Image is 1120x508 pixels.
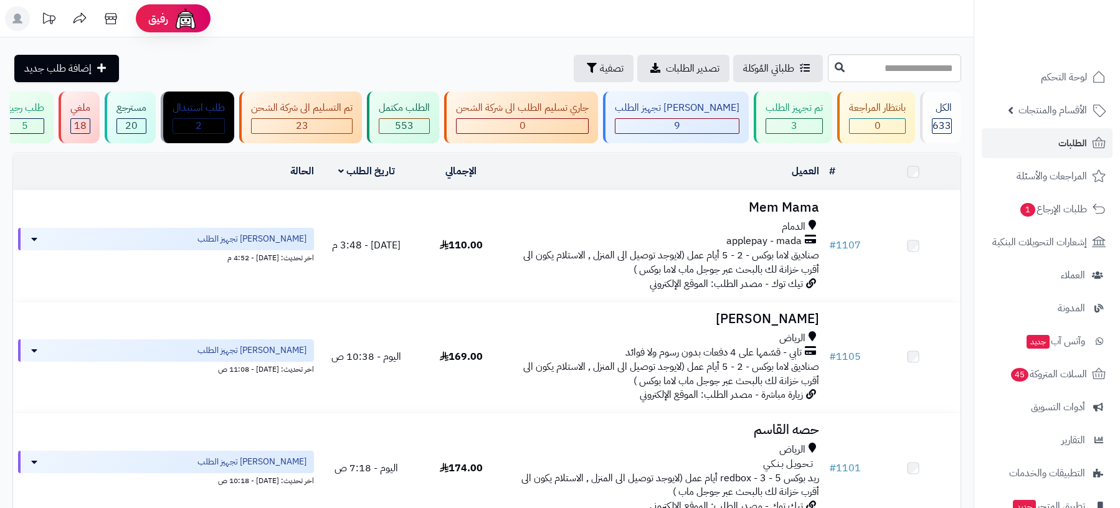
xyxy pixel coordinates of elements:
[674,118,680,133] span: 9
[6,101,44,115] div: طلب رجيع
[1027,335,1050,349] span: جديد
[74,118,87,133] span: 18
[829,461,836,476] span: #
[513,423,819,437] h3: حصه القاسم
[158,92,237,143] a: طلب استبدال 2
[1019,200,1087,218] span: طلبات الإرجاع
[932,101,952,115] div: الكل
[18,250,314,263] div: اخر تحديث: [DATE] - 4:52 م
[782,220,805,234] span: الدمام
[600,61,624,76] span: تصفية
[1061,431,1085,449] span: التقارير
[982,425,1113,455] a: التقارير
[829,238,836,253] span: #
[792,164,819,179] a: العميل
[743,61,794,76] span: طلباتي المُوكلة
[574,55,634,82] button: تصفية
[1020,203,1035,217] span: 1
[148,11,168,26] span: رفيق
[982,128,1113,158] a: الطلبات
[1025,332,1085,350] span: وآتس آب
[1011,368,1028,382] span: 45
[521,471,819,500] span: ريد بوكس redbox - 3 - 5 أيام عمل (لايوجد توصيل الى المنزل , الاستلام يكون الى أقرب خزانة لك بالبح...
[733,55,823,82] a: طلباتي المُوكلة
[766,101,823,115] div: تم تجهيز الطلب
[102,92,158,143] a: مسترجع 20
[751,92,835,143] a: تم تجهيز الطلب 3
[252,119,352,133] div: 23
[442,92,600,143] a: جاري تسليم الطلب الى شركة الشحن 0
[918,92,964,143] a: الكل633
[1061,266,1085,284] span: العملاء
[117,119,146,133] div: 20
[197,456,306,468] span: [PERSON_NAME] تجهيز الطلب
[933,118,951,133] span: 633
[364,92,442,143] a: الطلب مكتمل 553
[197,233,306,245] span: [PERSON_NAME] تجهيز الطلب
[56,92,102,143] a: ملغي 18
[982,161,1113,191] a: المراجعات والأسئلة
[173,119,224,133] div: 2
[331,349,401,364] span: اليوم - 10:38 ص
[379,119,429,133] div: 553
[829,349,861,364] a: #1105
[982,326,1113,356] a: وآتس آبجديد
[640,387,803,402] span: زيارة مباشرة - مصدر الطلب: الموقع الإلكتروني
[335,461,398,476] span: اليوم - 7:18 ص
[6,119,44,133] div: 5
[982,458,1113,488] a: التطبيقات والخدمات
[1041,68,1087,86] span: لوحة التحكم
[523,248,819,277] span: صناديق لاما بوكس - 2 - 5 أيام عمل (لايوجد توصيل الى المنزل , الاستلام يكون الى أقرب خزانة لك بالب...
[650,276,803,291] span: تيك توك - مصدر الطلب: الموقع الإلكتروني
[779,443,805,457] span: الرياض
[982,293,1113,323] a: المدونة
[523,359,819,388] span: صناديق لاما بوكس - 2 - 5 أيام عمل (لايوجد توصيل الى المنزل , الاستلام يكون الى أقرب خزانة لك بالب...
[237,92,364,143] a: تم التسليم الى شركة الشحن 23
[850,119,905,133] div: 0
[116,101,146,115] div: مسترجع
[1058,134,1087,152] span: الطلبات
[1058,299,1085,317] span: المدونة
[440,238,483,253] span: 110.00
[726,234,802,248] span: applepay - mada
[379,101,430,115] div: الطلب مكتمل
[445,164,477,179] a: الإجمالي
[829,164,835,179] a: #
[982,62,1113,92] a: لوحة التحكم
[456,101,589,115] div: جاري تسليم الطلب الى شركة الشحن
[779,331,805,346] span: الرياض
[173,6,198,31] img: ai-face.png
[513,312,819,326] h3: [PERSON_NAME]
[875,118,881,133] span: 0
[18,362,314,375] div: اخر تحديث: [DATE] - 11:08 ص
[849,101,906,115] div: بانتظار المراجعة
[197,344,306,357] span: [PERSON_NAME] تجهيز الطلب
[829,349,836,364] span: #
[125,118,138,133] span: 20
[763,457,813,471] span: تـحـويـل بـنـكـي
[70,101,90,115] div: ملغي
[666,61,719,76] span: تصدير الطلبات
[338,164,395,179] a: تاريخ الطلب
[22,118,28,133] span: 5
[33,6,64,34] a: تحديثات المنصة
[251,101,353,115] div: تم التسليم الى شركة الشحن
[18,473,314,486] div: اخر تحديث: [DATE] - 10:18 ص
[457,119,588,133] div: 0
[395,118,414,133] span: 553
[332,238,401,253] span: [DATE] - 3:48 م
[1009,464,1085,482] span: التطبيقات والخدمات
[513,200,819,215] h3: Mem Mama
[625,346,802,360] span: تابي - قسّمها على 4 دفعات بدون رسوم ولا فوائد
[982,260,1113,290] a: العملاء
[296,118,308,133] span: 23
[71,119,90,133] div: 18
[615,101,739,115] div: [PERSON_NAME] تجهيز الطلب
[600,92,751,143] a: [PERSON_NAME] تجهيز الطلب 9
[637,55,729,82] a: تصدير الطلبات
[982,194,1113,224] a: طلبات الإرجاع1
[520,118,526,133] span: 0
[982,392,1113,422] a: أدوات التسويق
[615,119,739,133] div: 9
[835,92,918,143] a: بانتظار المراجعة 0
